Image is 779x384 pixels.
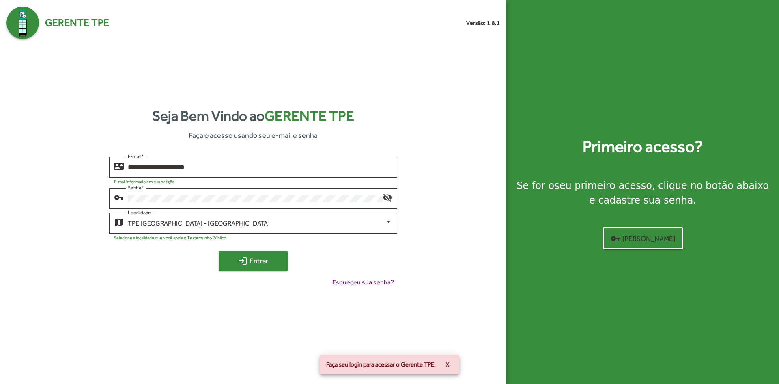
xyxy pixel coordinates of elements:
[189,130,318,141] span: Faça o acesso usando seu e-mail e senha
[114,217,124,227] mat-icon: map
[6,7,39,39] img: Logo Gerente
[128,219,270,227] span: TPE [GEOGRAPHIC_DATA] - [GEOGRAPHIC_DATA]
[603,227,683,249] button: [PERSON_NAME]
[445,357,450,372] span: X
[611,234,620,243] mat-icon: vpn_key
[219,251,288,271] button: Entrar
[226,254,280,268] span: Entrar
[583,135,703,159] strong: Primeiro acesso?
[45,15,109,30] span: Gerente TPE
[439,357,456,372] button: X
[114,179,176,184] mat-hint: E-mail informado em sua petição.
[611,231,675,246] span: [PERSON_NAME]
[554,180,652,191] strong: seu primeiro acesso
[114,192,124,202] mat-icon: vpn_key
[332,278,394,287] span: Esqueceu sua senha?
[516,178,769,208] div: Se for o , clique no botão abaixo e cadastre sua senha.
[265,108,354,124] span: Gerente TPE
[238,256,247,266] mat-icon: login
[326,360,436,369] span: Faça seu login para acessar o Gerente TPE.
[114,235,227,240] mat-hint: Selecione a localidade que você apoia o Testemunho Público.
[152,105,354,127] strong: Seja Bem Vindo ao
[466,19,500,27] small: Versão: 1.8.1
[383,192,392,202] mat-icon: visibility_off
[114,161,124,171] mat-icon: contact_mail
